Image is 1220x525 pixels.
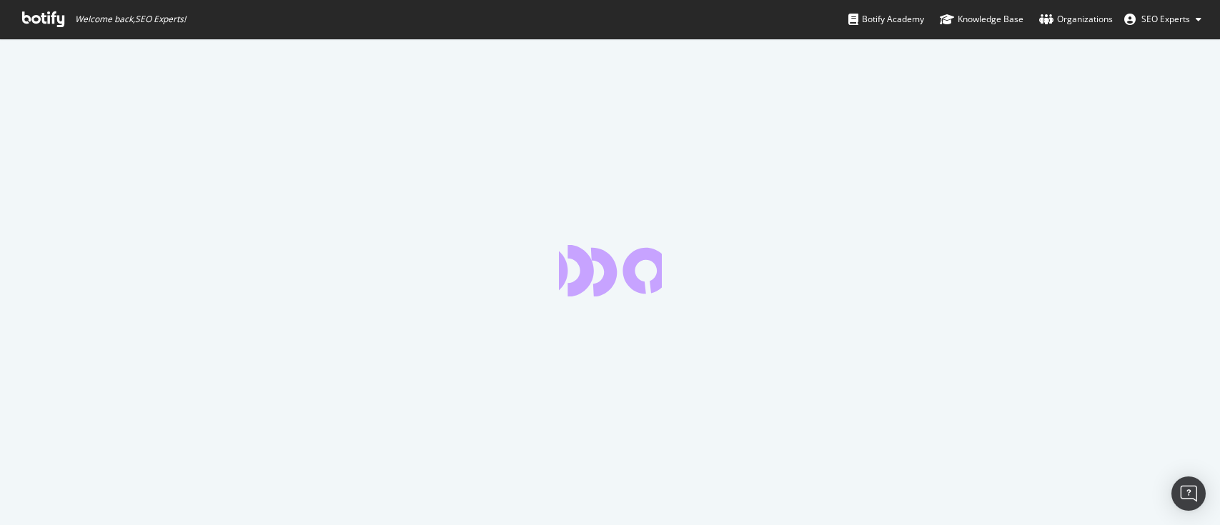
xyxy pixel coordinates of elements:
button: SEO Experts [1113,8,1213,31]
span: SEO Experts [1141,13,1190,25]
span: Welcome back, SEO Experts ! [75,14,186,25]
div: Botify Academy [848,12,924,26]
div: animation [559,245,662,296]
div: Knowledge Base [940,12,1023,26]
div: Open Intercom Messenger [1171,476,1206,511]
div: Organizations [1039,12,1113,26]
